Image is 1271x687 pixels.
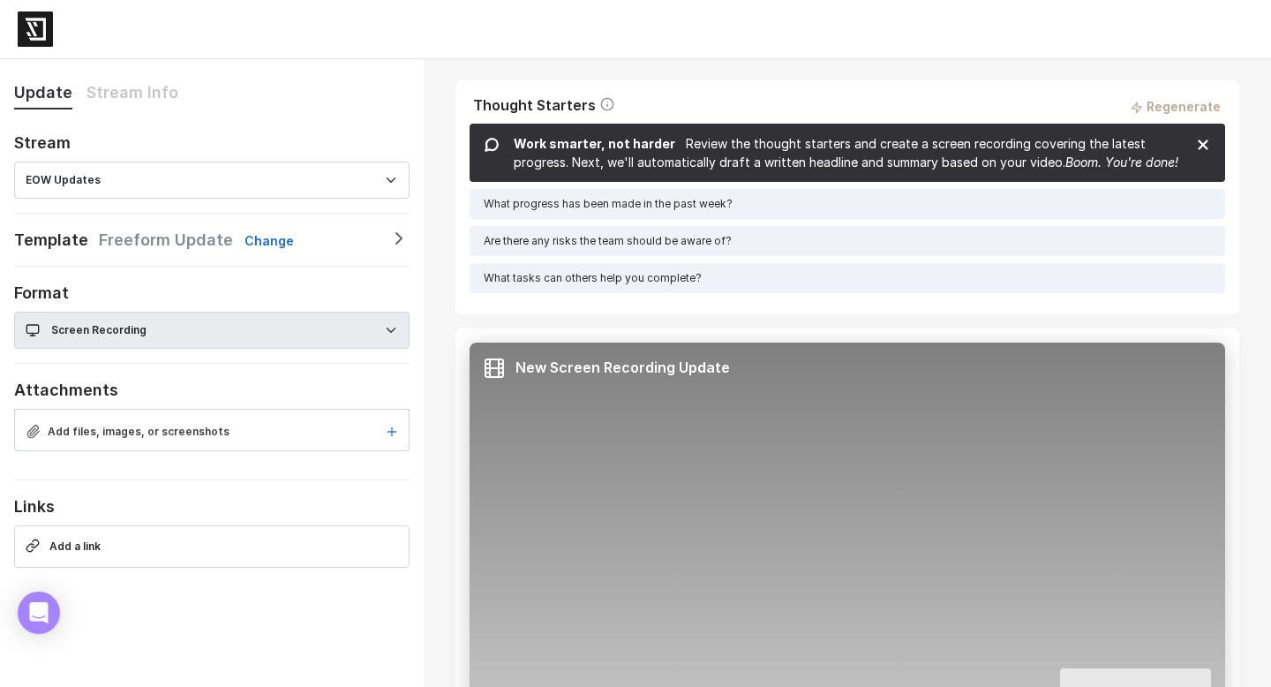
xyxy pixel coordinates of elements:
[26,173,101,186] span: EOW Updates
[14,162,410,199] span: EOW Updates
[99,230,233,249] span: Freeform Update
[244,233,294,248] span: Change
[514,136,1178,170] span: Review the thought starters and create a screen recording covering the latest progress. Next, we'...
[470,189,1225,219] div: What progress has been made in the past week?
[1130,97,1222,117] button: Regenerate
[86,80,178,108] button: Stream Info
[14,525,410,568] button: Add a link
[14,283,69,302] span: Format
[470,226,1225,256] div: Are there any risks the team should be aware of?
[14,381,118,399] span: Attachments
[1147,99,1221,114] span: Regenerate
[51,323,147,336] span: Screen Recording
[14,312,410,349] span: Screen Recording
[14,133,71,152] span: Stream
[473,96,596,114] span: Thought Starters
[514,136,675,151] span: Work smarter, not harder
[1065,155,1178,170] span: Boom. You're done!
[237,233,294,248] a: Change
[26,168,377,189] span: EOW Updates
[470,263,1225,293] div: What tasks can others help you complete?
[18,11,53,47] img: logo-6ba331977e59facfbff2947a2e854c94a5e6b03243a11af005d3916e8cc67d17.png
[14,230,88,249] span: Template
[14,497,55,516] span: Links
[14,80,72,109] button: Update
[49,540,101,553] span: Add a link
[18,592,60,634] div: Open Intercom Messenger
[26,318,377,339] span: Screen Recording
[515,359,730,376] span: New Screen Recording Update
